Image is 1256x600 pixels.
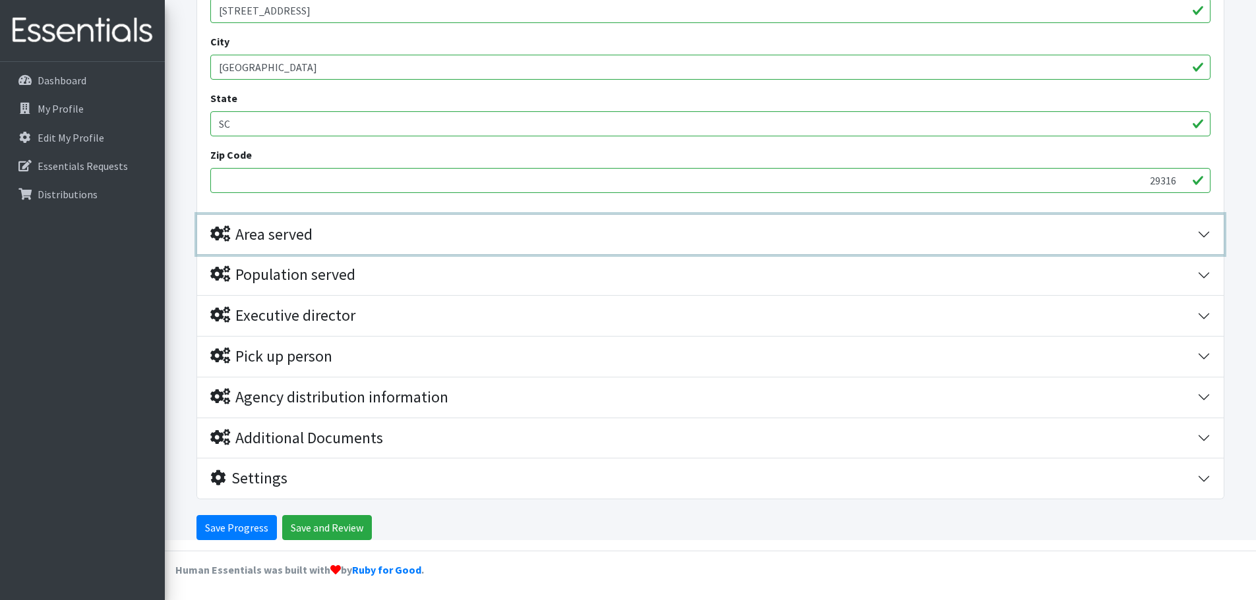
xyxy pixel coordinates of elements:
[197,377,1224,418] button: Agency distribution information
[197,418,1224,458] button: Additional Documents
[210,469,287,488] div: Settings
[197,458,1224,499] button: Settings
[175,563,424,576] strong: Human Essentials was built with by .
[5,67,160,94] a: Dashboard
[38,159,128,173] p: Essentials Requests
[5,95,160,122] a: My Profile
[210,347,332,366] div: Pick up person
[352,563,421,576] a: Ruby for Good
[5,181,160,207] a: Distributions
[210,265,355,285] div: Population served
[38,188,98,201] p: Distributions
[197,215,1224,255] button: Area served
[210,429,383,448] div: Additional Documents
[210,225,313,244] div: Area served
[210,388,448,407] div: Agency distribution information
[210,90,237,106] label: State
[5,9,160,53] img: HumanEssentials
[5,124,160,151] a: Edit My Profile
[210,34,229,49] label: City
[38,131,104,144] p: Edit My Profile
[5,153,160,179] a: Essentials Requests
[197,337,1224,377] button: Pick up person
[210,306,355,325] div: Executive director
[197,296,1224,336] button: Executive director
[210,147,252,163] label: Zip Code
[38,74,86,87] p: Dashboard
[38,102,84,115] p: My Profile
[282,515,372,540] input: Save and Review
[197,255,1224,295] button: Population served
[196,515,277,540] input: Save Progress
